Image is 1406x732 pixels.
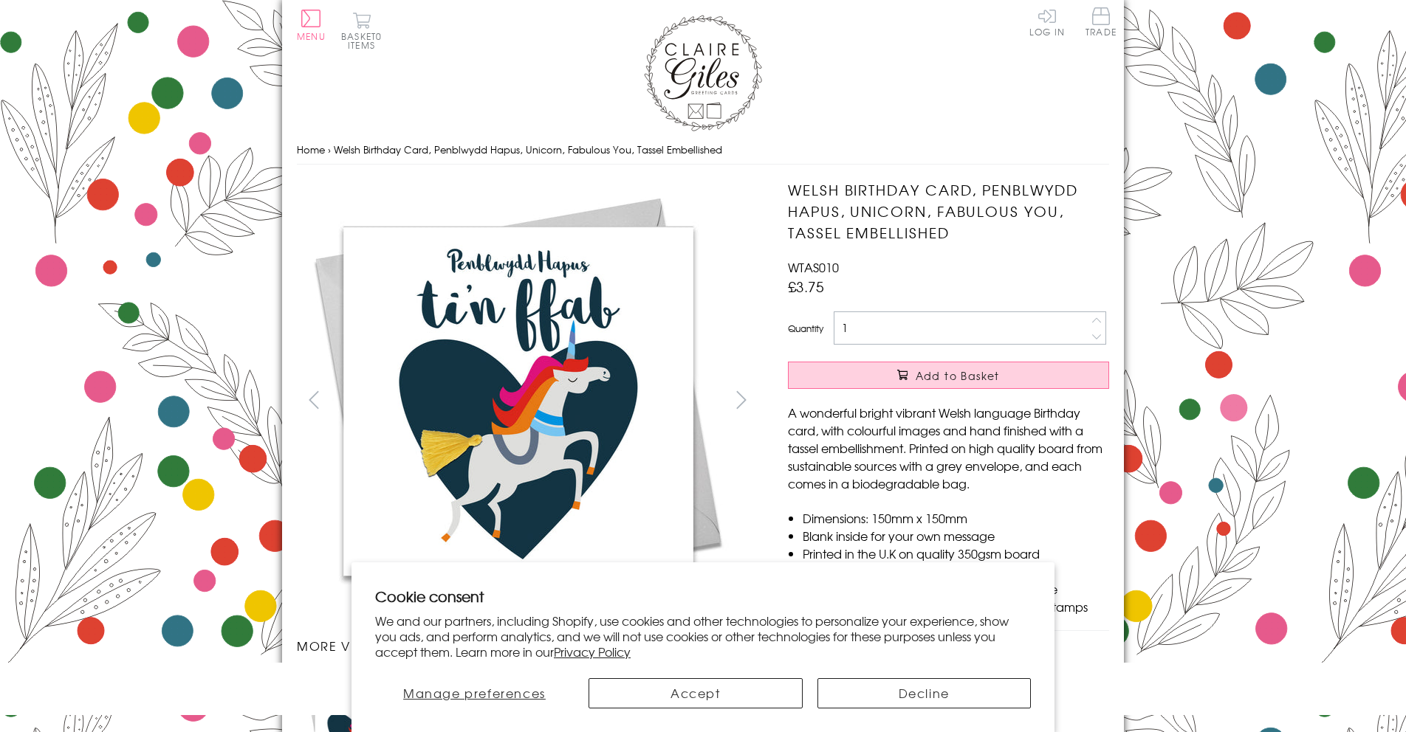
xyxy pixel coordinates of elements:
a: Log In [1029,7,1065,36]
button: Manage preferences [375,678,574,708]
span: WTAS010 [788,258,839,276]
label: Quantity [788,322,823,335]
button: Menu [297,10,326,41]
button: Basket0 items [341,12,382,49]
span: › [328,142,331,156]
p: We and our partners, including Shopify, use cookies and other technologies to personalize your ex... [375,613,1031,659]
span: Menu [297,30,326,43]
button: Add to Basket [788,362,1109,389]
p: A wonderful bright vibrant Welsh language Birthday card, with colourful images and hand finished ... [788,404,1109,492]
span: 0 items [348,30,382,52]
span: £3.75 [788,276,824,297]
nav: breadcrumbs [297,135,1109,165]
span: Welsh Birthday Card, Penblwydd Hapus, Unicorn, Fabulous You, Tassel Embellished [334,142,722,156]
button: prev [297,383,330,416]
li: Printed in the U.K on quality 350gsm board [803,545,1109,562]
img: Claire Giles Greetings Cards [644,15,762,131]
li: Dimensions: 150mm x 150mm [803,509,1109,527]
h1: Welsh Birthday Card, Penblwydd Hapus, Unicorn, Fabulous You, Tassel Embellished [788,179,1109,243]
h2: Cookie consent [375,586,1031,607]
a: Trade [1086,7,1117,39]
span: Manage preferences [403,684,546,702]
li: Blank inside for your own message [803,527,1109,545]
a: Privacy Policy [554,643,631,660]
span: Add to Basket [916,368,1000,383]
a: Home [297,142,325,156]
span: Trade [1086,7,1117,36]
img: Welsh Birthday Card, Penblwydd Hapus, Unicorn, Fabulous You, Tassel Embellished [297,179,740,622]
button: Accept [589,678,803,708]
button: Decline [817,678,1032,708]
button: next [725,383,758,416]
img: Welsh Birthday Card, Penblwydd Hapus, Unicorn, Fabulous You, Tassel Embellished [758,179,1201,622]
h3: More views [297,637,758,655]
